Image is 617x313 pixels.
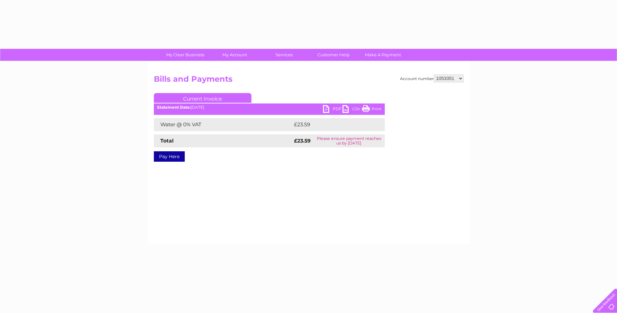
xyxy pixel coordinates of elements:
[342,105,362,115] a: CSV
[154,151,185,162] a: Pay Here
[154,118,292,131] td: Water @ 0% VAT
[356,49,410,61] a: Make A Payment
[323,105,342,115] a: PDF
[157,105,191,110] b: Statement Date:
[294,138,311,144] strong: £23.59
[158,49,212,61] a: My Clear Business
[154,93,251,103] a: Current Invoice
[208,49,262,61] a: My Account
[307,49,360,61] a: Customer Help
[400,75,463,82] div: Account number
[257,49,311,61] a: Services
[154,75,463,87] h2: Bills and Payments
[313,134,385,147] td: Please ensure payment reaches us by [DATE]
[160,138,174,144] strong: Total
[154,105,385,110] div: [DATE]
[292,118,371,131] td: £23.59
[362,105,382,115] a: Print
